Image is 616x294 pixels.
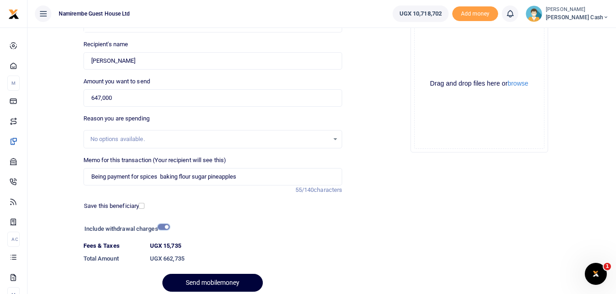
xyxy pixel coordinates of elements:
li: Toup your wallet [452,6,498,22]
span: Add money [452,6,498,22]
a: UGX 10,718,702 [393,5,449,22]
dt: Fees & Taxes [80,241,146,250]
li: Ac [7,232,20,247]
a: Add money [452,10,498,16]
input: Enter extra information [83,168,343,185]
input: Loading name... [83,52,343,70]
small: [PERSON_NAME] [546,6,609,14]
label: Reason you are spending [83,114,150,123]
img: logo-small [8,9,19,20]
label: Save this beneficiary [84,201,139,211]
button: browse [508,80,528,87]
li: Wallet ballance [389,5,452,22]
div: No options available. [90,135,329,144]
span: [PERSON_NAME] Cash [546,13,609,22]
h6: Total Amount [83,255,143,262]
li: M [7,76,20,91]
label: Memo for this transaction (Your recipient will see this) [83,156,227,165]
img: profile-user [526,5,542,22]
input: UGX [83,89,343,107]
label: Amount you want to send [83,77,150,86]
label: UGX 15,735 [150,241,181,250]
span: UGX 10,718,702 [400,9,442,18]
span: 1 [604,263,611,270]
button: Send mobilemoney [162,274,263,292]
h6: UGX 662,735 [150,255,343,262]
div: File Uploader [411,15,548,152]
div: Drag and drop files here or [415,79,544,88]
span: Namirembe Guest House Ltd [55,10,134,18]
a: profile-user [PERSON_NAME] [PERSON_NAME] Cash [526,5,609,22]
iframe: Intercom live chat [585,263,607,285]
a: logo-small logo-large logo-large [8,10,19,17]
span: characters [314,186,342,193]
span: 55/140 [295,186,314,193]
h6: Include withdrawal charges [84,225,166,233]
label: Recipient's name [83,40,128,49]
